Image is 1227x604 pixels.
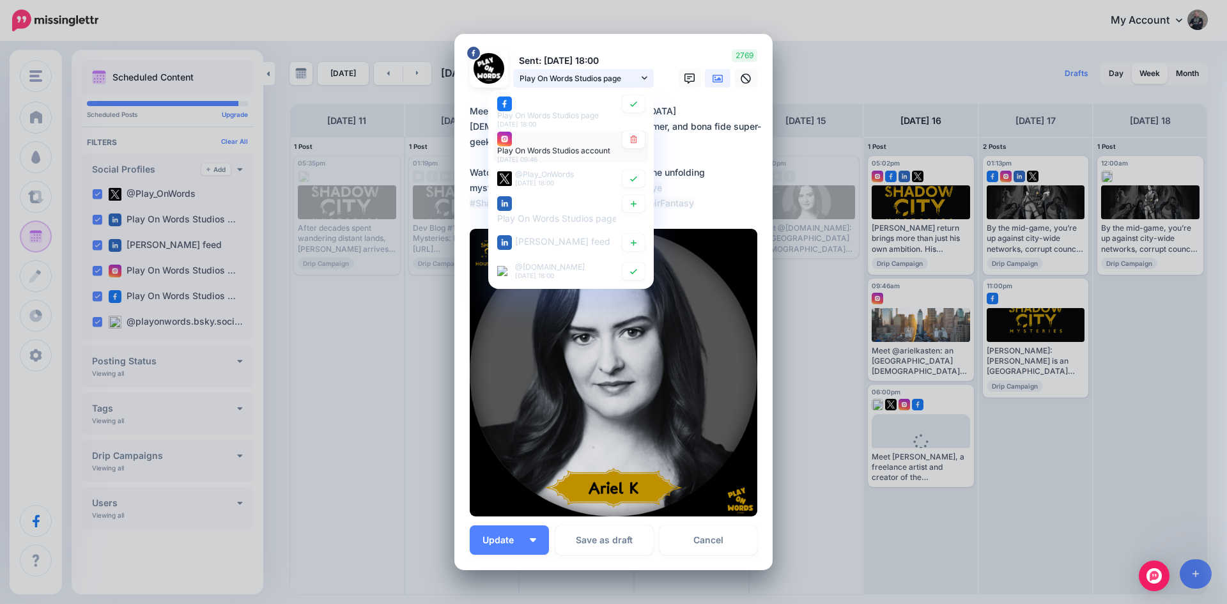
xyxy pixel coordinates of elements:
[530,538,536,542] img: arrow-down-white.png
[732,49,757,62] span: 2769
[470,229,757,516] img: IAD1RGLU9PFSHWA1AGEY2MPLJFJY39M7.png
[482,536,523,545] span: Update
[1139,561,1169,591] div: Open Intercom Messenger
[497,156,537,164] span: [DATE] 09:46
[555,525,653,555] button: Save as draft
[515,170,574,180] span: @Play_OnWords
[497,267,507,277] img: bluesky-square.png
[474,53,504,84] img: 333272921_509811291330326_6770540540125790089_n-bsa152934.jpg
[497,171,512,186] img: twitter-square.png
[513,54,654,68] p: Sent: [DATE] 18:00
[515,236,610,247] span: [PERSON_NAME] feed
[497,146,610,156] span: Play On Words Studios account
[515,272,554,279] span: [DATE] 18:00
[515,180,554,187] span: [DATE] 18:00
[497,97,512,111] img: facebook-square.png
[520,72,638,85] span: Play On Words Studios page
[497,213,617,224] span: Play On Words Studios page
[497,120,536,128] span: [DATE] 18:00
[470,104,764,211] div: Meet [PERSON_NAME]: an [GEOGRAPHIC_DATA][DEMOGRAPHIC_DATA] actor, musician, gamer, and bona fide ...
[513,69,654,88] a: Play On Words Studios page
[497,132,512,147] img: instagram-square.png
[497,111,599,120] span: Play On Words Studios page
[515,262,585,272] span: @[DOMAIN_NAME]
[470,525,549,555] button: Update
[660,525,757,555] a: Cancel
[497,235,512,250] img: linkedin-square.png
[497,196,512,211] img: linkedin-square.png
